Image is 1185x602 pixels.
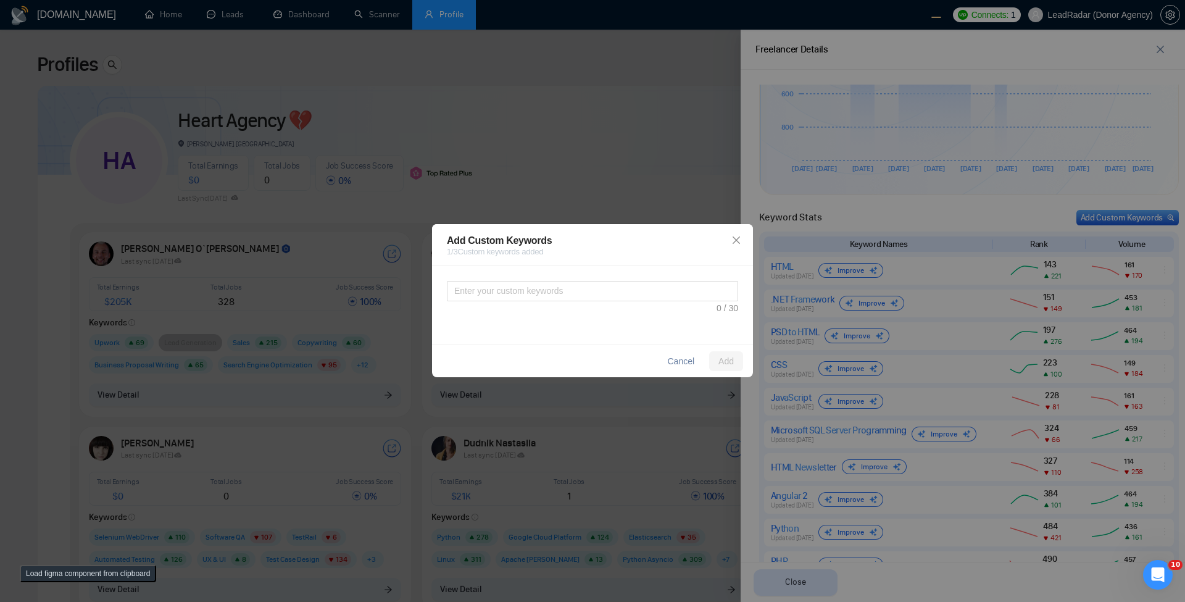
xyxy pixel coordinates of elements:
iframe: Intercom live chat [1143,560,1173,590]
button: Close [720,224,753,257]
span: Cancel [667,355,694,369]
span: Add Custom Keywords [447,235,552,246]
span: 1 / 3 Custom keywords added [447,248,738,256]
span: 10 [1168,560,1183,570]
button: Add [709,352,743,372]
span: close [731,235,741,245]
button: Cancel [657,352,704,372]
